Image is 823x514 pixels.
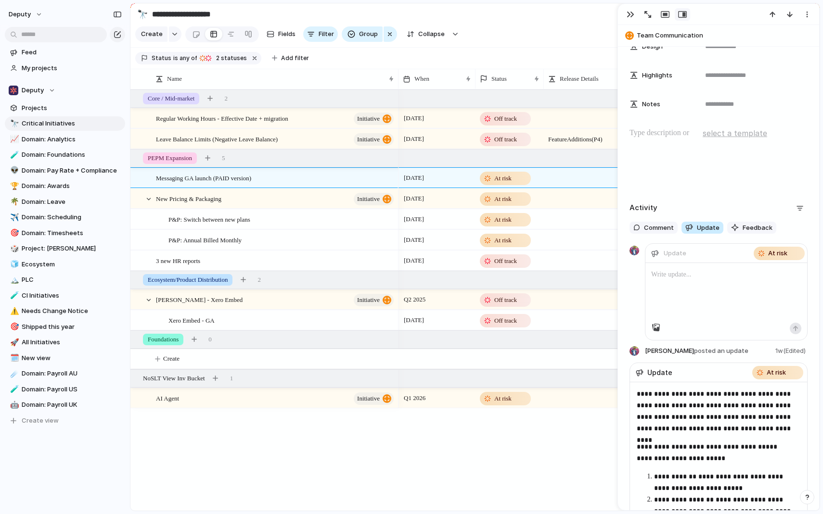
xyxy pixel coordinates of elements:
button: isany of [171,53,199,63]
div: ✈️Domain: Scheduling [5,210,125,225]
button: Create [135,26,167,42]
span: Off track [494,114,517,124]
div: 🗓️ [10,352,17,364]
div: 🎯 [10,227,17,238]
span: Project: [PERSON_NAME] [22,244,122,253]
span: Release Details [560,74,599,84]
span: Regular Working Hours - Effective Date + migration [156,113,288,124]
button: 🧪 [9,291,18,301]
div: 🏆 [10,181,17,192]
span: any of [178,54,197,63]
div: 🚀 [10,337,17,348]
span: AI Agent [156,392,179,403]
button: Create view [5,414,125,428]
div: 🧪CI Initiatives [5,288,125,303]
span: Group [359,29,378,39]
button: Add filter [266,51,315,65]
span: initiative [357,112,380,125]
button: 🎲 [9,244,18,253]
a: 👽Domain: Pay Rate + Compliance [5,163,125,178]
button: 🔭 [9,119,18,128]
span: At risk [494,394,512,403]
span: Filter [319,29,334,39]
span: Name [167,74,182,84]
div: 🌴 [10,196,17,207]
span: Add filter [281,54,309,63]
span: [DATE] [401,133,426,145]
a: 🎯Domain: Timesheets [5,226,125,240]
span: [DATE] [401,234,426,246]
span: Team Communication [637,31,815,40]
span: Feature Additions (P4) [544,129,663,144]
div: 🗓️New view [5,351,125,365]
span: Design [642,42,663,51]
div: 🎲 [10,243,17,254]
button: Team Communication [622,28,815,43]
a: 🤖Domain: Payroll UK [5,398,125,412]
span: Off track [494,295,517,305]
button: ☄️ [9,369,18,378]
span: Deputy [22,86,44,95]
a: My projects [5,61,125,75]
span: Domain: Awards [22,181,122,191]
span: Domain: Payroll UK [22,400,122,410]
span: 1w (Edited) [775,346,808,358]
button: 🏆 [9,181,18,191]
span: Domain: Payroll US [22,385,122,394]
button: Deputy [5,83,125,98]
div: 🔭 [10,118,17,129]
span: Projects [22,103,122,113]
button: 🔭 [135,7,150,22]
a: 🧪Domain: Payroll US [5,382,125,397]
div: ☄️ [10,368,17,379]
span: 3 new HR reports [156,255,200,266]
a: 🎲Project: [PERSON_NAME] [5,241,125,256]
span: posted an update [694,347,748,354]
button: Filter [303,26,338,42]
div: 🚀All Initiatives [5,335,125,350]
button: 📈 [9,135,18,144]
span: Foundations [148,335,179,344]
span: When [414,74,429,84]
span: statuses [213,54,247,63]
span: initiative [357,392,380,405]
span: Create view [22,416,59,426]
div: 🌴Domain: Leave [5,195,125,209]
span: 0 [208,335,212,344]
div: 🧪Domain: Foundations [5,148,125,162]
button: 🏔️ [9,275,18,285]
div: ✈️ [10,212,17,223]
span: Domain: Pay Rate + Compliance [22,166,122,176]
span: 2 [257,275,261,285]
button: 2 statuses [198,53,249,63]
button: deputy [4,7,48,22]
span: initiative [357,133,380,146]
span: 2 [213,54,221,62]
button: Feedback [727,222,776,234]
span: Xero Embed - GA [168,314,215,326]
span: Create [163,354,180,364]
a: Feed [5,45,125,60]
div: 📈 [10,134,17,145]
span: P&P: Switch between new plans [168,213,250,225]
span: Status [491,74,507,84]
div: 🧪 [10,290,17,301]
a: 🎯Shipped this year [5,320,125,334]
a: 🔭Critical Initiatives [5,116,125,131]
span: [DATE] [401,255,426,266]
span: Core / Mid-market [148,94,194,103]
span: No SLT View Inv Bucket [143,374,205,383]
span: Off track [494,135,517,144]
span: At risk [494,215,512,225]
span: [DATE] [401,314,426,326]
a: 🏆Domain: Awards [5,179,125,193]
span: P&P: Annual Billed Monthly [168,234,242,245]
span: CI Initiatives [22,291,122,301]
span: New Pricing & Packaging [156,193,221,204]
span: 2 [224,94,228,103]
button: ⚠️ [9,306,18,316]
div: 🧊 [10,259,17,270]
